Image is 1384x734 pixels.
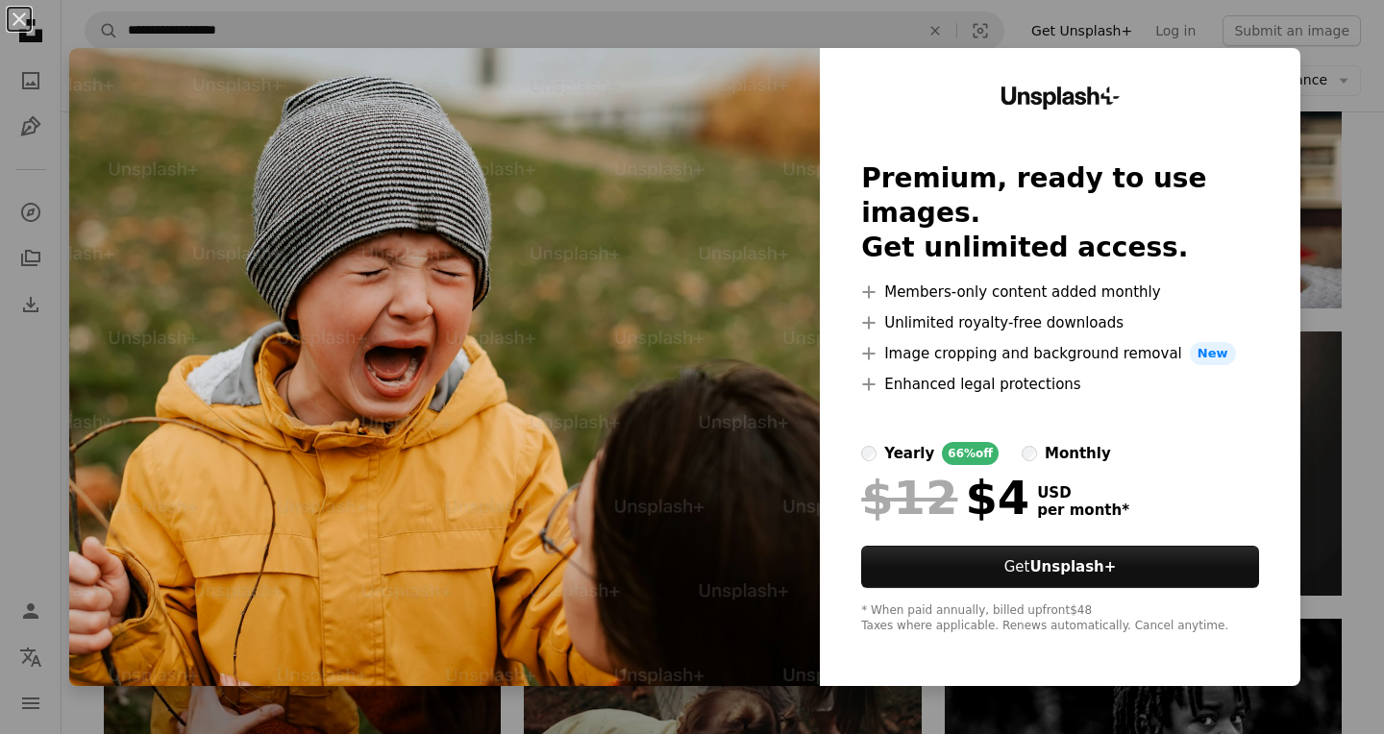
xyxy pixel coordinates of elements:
[861,446,877,461] input: yearly66%off
[942,442,999,465] div: 66% off
[1045,442,1111,465] div: monthly
[861,546,1259,588] button: GetUnsplash+
[861,473,1029,523] div: $4
[1029,558,1116,575] strong: Unsplash+
[861,281,1259,304] li: Members-only content added monthly
[1022,446,1037,461] input: monthly
[1037,502,1129,519] span: per month *
[861,161,1259,265] h2: Premium, ready to use images. Get unlimited access.
[884,442,934,465] div: yearly
[1190,342,1236,365] span: New
[861,342,1259,365] li: Image cropping and background removal
[861,373,1259,396] li: Enhanced legal protections
[861,473,957,523] span: $12
[861,603,1259,634] div: * When paid annually, billed upfront $48 Taxes where applicable. Renews automatically. Cancel any...
[861,311,1259,334] li: Unlimited royalty-free downloads
[1037,484,1129,502] span: USD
